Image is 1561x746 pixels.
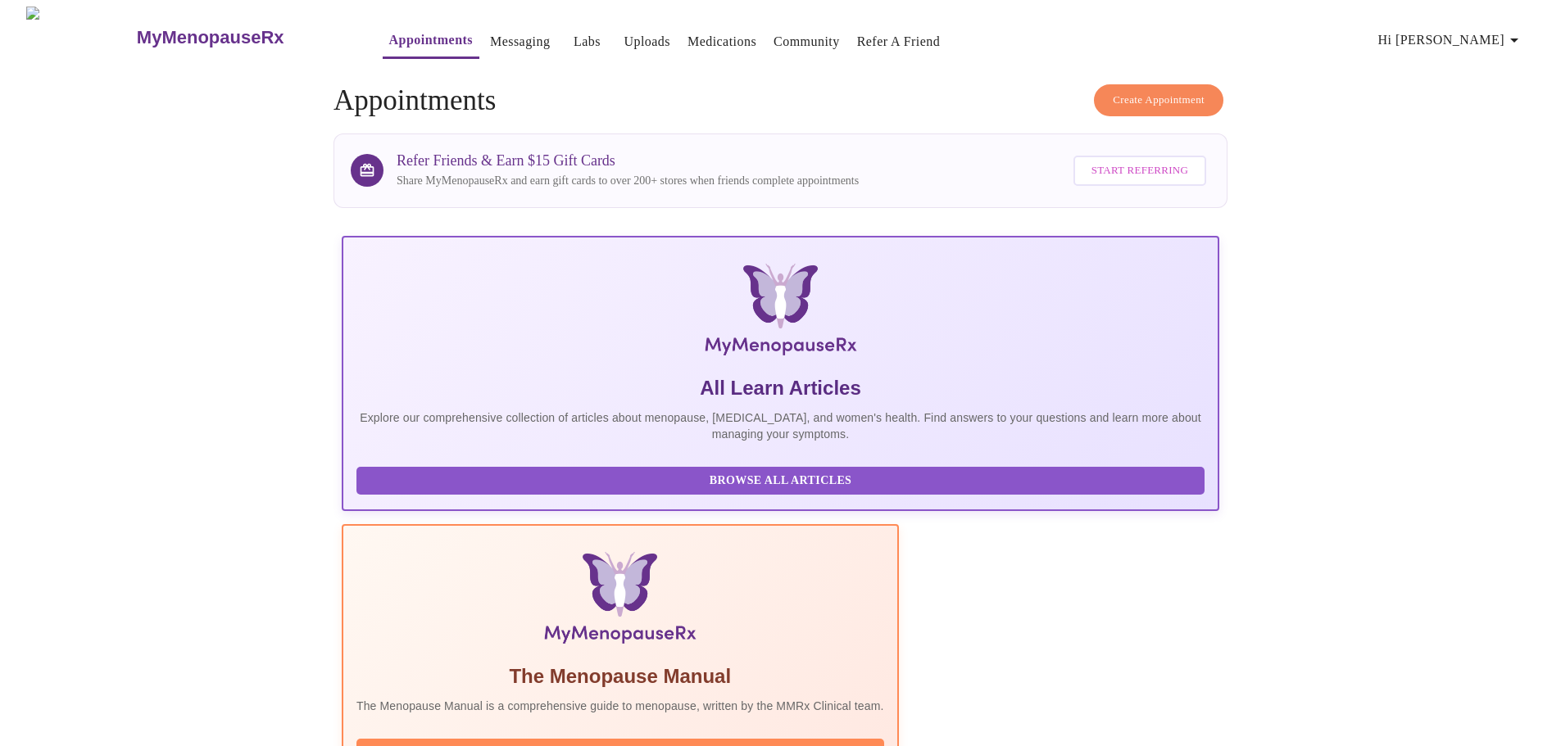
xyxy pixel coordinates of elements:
a: Refer a Friend [857,30,941,53]
span: Browse All Articles [373,471,1188,491]
button: Browse All Articles [356,467,1205,495]
a: Uploads [624,30,670,53]
h3: MyMenopauseRx [137,27,284,48]
h4: Appointments [334,84,1227,117]
button: Refer a Friend [851,25,947,58]
a: Community [774,30,840,53]
button: Appointments [383,24,479,59]
a: Labs [574,30,601,53]
button: Labs [560,25,613,58]
p: Share MyMenopauseRx and earn gift cards to over 200+ stores when friends complete appointments [397,173,859,189]
span: Create Appointment [1113,91,1205,110]
a: Browse All Articles [356,472,1209,486]
button: Uploads [617,25,677,58]
p: The Menopause Manual is a comprehensive guide to menopause, written by the MMRx Clinical team. [356,698,884,714]
a: Start Referring [1069,147,1210,194]
span: Start Referring [1091,161,1188,180]
img: Menopause Manual [440,552,800,650]
a: Appointments [389,29,473,52]
a: Medications [687,30,756,53]
button: Community [767,25,846,58]
span: Hi [PERSON_NAME] [1378,29,1524,52]
a: MyMenopauseRx [134,9,349,66]
a: Messaging [490,30,550,53]
button: Hi [PERSON_NAME] [1372,24,1531,57]
h5: The Menopause Manual [356,663,884,689]
button: Create Appointment [1094,84,1223,116]
h3: Refer Friends & Earn $15 Gift Cards [397,152,859,170]
h5: All Learn Articles [356,375,1205,401]
img: MyMenopauseRx Logo [26,7,134,68]
button: Messaging [483,25,556,58]
button: Medications [681,25,763,58]
img: MyMenopauseRx Logo [488,264,1073,362]
button: Start Referring [1073,156,1206,186]
p: Explore our comprehensive collection of articles about menopause, [MEDICAL_DATA], and women's hea... [356,409,1205,442]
